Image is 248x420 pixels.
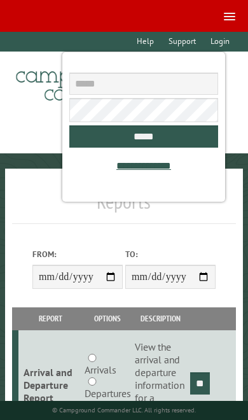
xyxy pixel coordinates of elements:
label: To: [125,248,216,260]
label: Departures [85,386,131,401]
img: Campground Commander [12,57,171,106]
th: Report [18,307,82,330]
a: Help [130,32,160,52]
a: Login [204,32,235,52]
h1: Reports [12,189,235,224]
label: Arrivals [85,362,116,377]
th: Options [82,307,132,330]
label: From: [32,248,123,260]
small: © Campground Commander LLC. All rights reserved. [52,406,196,414]
a: Support [162,32,202,52]
th: Description [133,307,188,330]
